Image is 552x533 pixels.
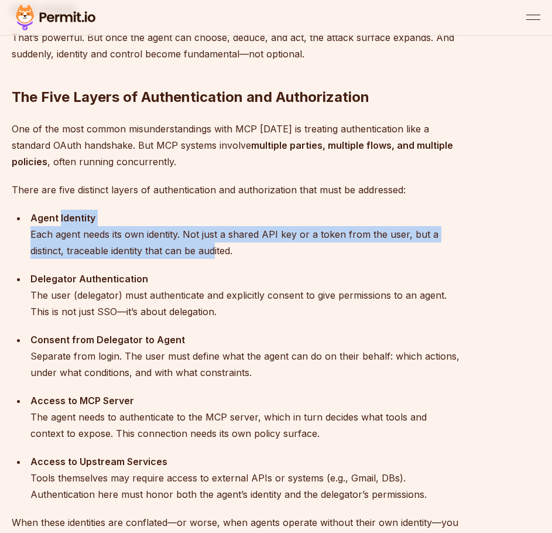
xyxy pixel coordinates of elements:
[30,210,461,259] div: Each agent needs its own identity. Not just a shared API key or a token from the user, but a dist...
[526,11,540,25] button: open menu
[30,456,167,467] strong: Access to Upstream Services
[30,392,461,442] div: The agent needs to authenticate to the MCP server, which in turn decides what tools and context t...
[30,395,134,406] strong: Access to MCP Server
[30,273,148,285] strong: Delegator Authentication
[12,182,461,198] p: There are five distinct layers of authentication and authorization that must be addressed:
[12,121,461,170] p: One of the most common misunderstandings with MCP [DATE] is treating authentication like a standa...
[12,41,461,107] h2: The Five Layers of Authentication and Authorization
[30,334,185,346] strong: Consent from Delegator to Agent
[30,332,461,381] div: Separate from login. The user must define what the agent can do on their behalf: which actions, u...
[30,212,95,224] strong: Agent Identity
[30,271,461,320] div: The user (delegator) must authenticate and explicitly consent to give permissions to an agent. Th...
[30,453,461,503] div: Tools themselves may require access to external APIs or systems (e.g., Gmail, DBs). Authenticatio...
[12,2,100,33] img: Permit logo
[12,29,461,62] p: That’s powerful. But once the agent can choose, deduce, and act, the attack surface expands. And ...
